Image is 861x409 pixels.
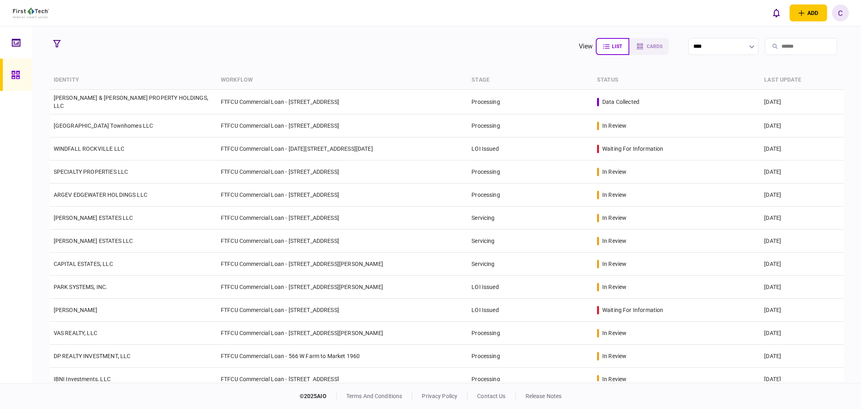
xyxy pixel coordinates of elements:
div: © 2025 AIO [300,392,337,401]
div: in review [602,329,626,337]
div: waiting for information [602,306,663,314]
td: FTFCU Commercial Loan - [DATE][STREET_ADDRESS][DATE] [217,137,467,160]
div: in review [602,191,626,199]
td: FTFCU Commercial Loan - 566 W Farm to Market 1960 [217,345,467,368]
div: in review [602,260,626,268]
td: Processing [467,368,593,391]
td: [DATE] [760,183,844,207]
td: Processing [467,114,593,137]
td: [DATE] [760,276,844,299]
a: contact us [477,393,505,399]
td: [DATE] [760,368,844,391]
span: list [612,44,622,49]
td: [DATE] [760,322,844,345]
div: in review [602,122,626,130]
td: [DATE] [760,137,844,160]
div: in review [602,214,626,222]
td: FTFCU Commercial Loan - [STREET_ADDRESS][PERSON_NAME] [217,253,467,276]
div: data collected [602,98,639,106]
td: Servicing [467,207,593,230]
a: [GEOGRAPHIC_DATA] Townhomes LLC [54,122,153,129]
a: release notes [526,393,562,399]
a: IBNI Investments, LLC [54,376,111,382]
td: [DATE] [760,299,844,322]
td: Processing [467,322,593,345]
td: LOI Issued [467,137,593,160]
a: PARK SYSTEMS, INC. [54,284,108,290]
button: cards [629,38,669,55]
th: workflow [217,71,467,90]
button: list [596,38,629,55]
div: view [579,42,593,51]
td: LOI Issued [467,276,593,299]
th: last update [760,71,844,90]
span: cards [647,44,662,49]
a: [PERSON_NAME] ESTATES LLC [54,238,133,244]
td: Servicing [467,230,593,253]
a: DP REALTY INVESTMENT, LLC [54,353,131,359]
td: FTFCU Commercial Loan - [STREET_ADDRESS] [217,299,467,322]
a: CAPITAL ESTATES, LLC [54,261,113,267]
div: in review [602,168,626,176]
div: in review [602,283,626,291]
td: FTFCU Commercial Loan - [STREET_ADDRESS] [217,230,467,253]
td: [DATE] [760,90,844,114]
td: [DATE] [760,114,844,137]
div: in review [602,375,626,383]
td: FTFCU Commercial Loan - [STREET_ADDRESS] [217,368,467,391]
td: FTFCU Commercial Loan - [STREET_ADDRESS] [217,90,467,114]
button: open notifications list [768,4,785,21]
div: in review [602,352,626,360]
td: Servicing [467,253,593,276]
img: client company logo [13,8,49,18]
a: [PERSON_NAME] & [PERSON_NAME] PROPERTY HOLDINGS, LLC [54,95,208,109]
td: [DATE] [760,253,844,276]
td: FTFCU Commercial Loan - [STREET_ADDRESS] [217,183,467,207]
a: [PERSON_NAME] ESTATES LLC [54,215,133,221]
th: status [593,71,760,90]
div: waiting for information [602,145,663,153]
th: identity [50,71,217,90]
button: C [832,4,849,21]
button: open adding identity options [790,4,827,21]
td: Processing [467,160,593,183]
th: stage [467,71,593,90]
div: in review [602,237,626,245]
td: FTFCU Commercial Loan - [STREET_ADDRESS] [217,207,467,230]
a: privacy policy [422,393,457,399]
td: Processing [467,183,593,207]
a: terms and conditions [346,393,402,399]
td: LOI Issued [467,299,593,322]
a: ARGEV EDGEWATER HOLDINGS LLC [54,192,147,198]
td: FTFCU Commercial Loan - [STREET_ADDRESS][PERSON_NAME] [217,276,467,299]
td: FTFCU Commercial Loan - [STREET_ADDRESS][PERSON_NAME] [217,322,467,345]
td: Processing [467,345,593,368]
a: [PERSON_NAME] [54,307,98,313]
td: Processing [467,90,593,114]
td: [DATE] [760,207,844,230]
td: FTFCU Commercial Loan - [STREET_ADDRESS] [217,160,467,183]
a: WINDFALL ROCKVILLE LLC [54,145,124,152]
a: SPECIALTY PROPERTIES LLC [54,169,128,175]
td: FTFCU Commercial Loan - [STREET_ADDRESS] [217,114,467,137]
a: VAS REALTY, LLC [54,330,97,336]
td: [DATE] [760,345,844,368]
td: [DATE] [760,160,844,183]
td: [DATE] [760,230,844,253]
